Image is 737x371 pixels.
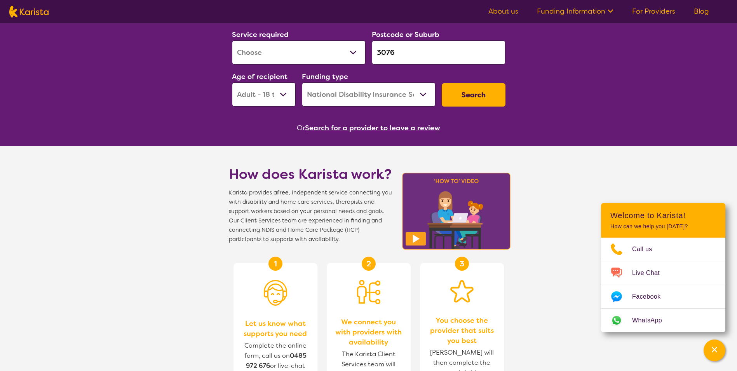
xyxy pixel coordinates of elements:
[9,6,49,17] img: Karista logo
[264,280,287,306] img: Person with headset icon
[302,72,348,81] label: Funding type
[488,7,518,16] a: About us
[229,188,392,244] span: Karista provides a , independent service connecting you with disability and home care services, t...
[601,309,725,332] a: Web link opens in a new tab.
[610,223,716,230] p: How can we help you [DATE]?
[241,318,310,339] span: Let us know what supports you need
[428,315,496,346] span: You choose the provider that suits you best
[372,30,439,39] label: Postcode or Suburb
[357,280,380,304] img: Person being matched to services icon
[601,203,725,332] div: Channel Menu
[229,165,392,184] h1: How does Karista work?
[632,7,675,16] a: For Providers
[362,257,376,271] div: 2
[442,83,505,107] button: Search
[632,315,671,326] span: WhatsApp
[277,189,289,196] b: free
[372,40,505,65] input: Type
[601,238,725,332] ul: Choose channel
[632,267,669,279] span: Live Chat
[704,339,725,361] button: Channel Menu
[232,30,289,39] label: Service required
[232,72,287,81] label: Age of recipient
[305,122,440,134] button: Search for a provider to leave a review
[537,7,613,16] a: Funding Information
[450,280,474,303] img: Star icon
[400,170,513,252] img: Karista video
[632,243,662,255] span: Call us
[268,257,282,271] div: 1
[694,7,709,16] a: Blog
[632,291,670,303] span: Facebook
[455,257,469,271] div: 3
[610,211,716,220] h2: Welcome to Karista!
[335,317,403,347] span: We connect you with providers with availability
[297,122,305,134] span: Or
